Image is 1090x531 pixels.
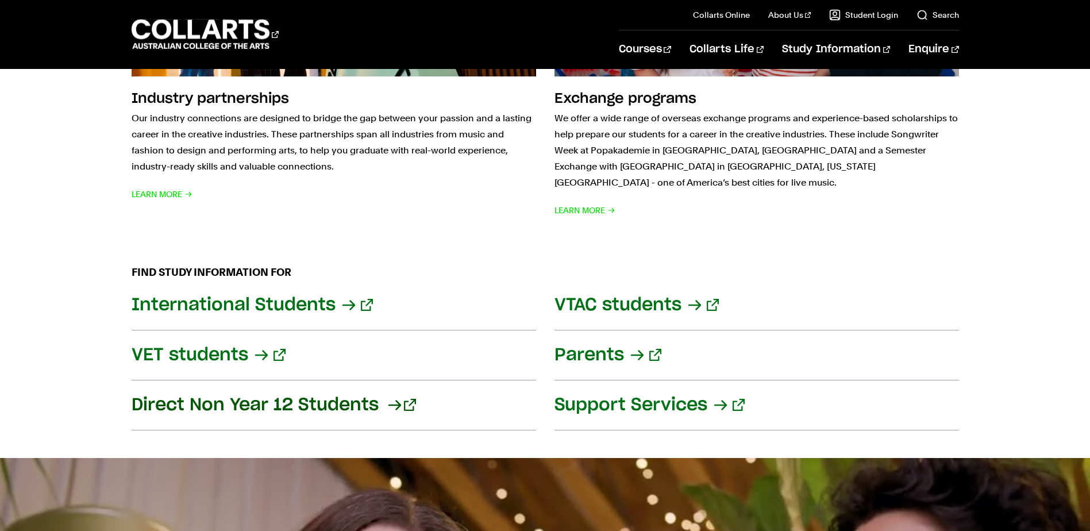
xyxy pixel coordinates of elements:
[693,9,750,21] a: Collarts Online
[132,330,536,380] a: VET students
[132,264,959,280] h2: FIND STUDY INFORMATION FOR
[554,110,959,191] p: We offer a wide range of overseas exchange programs and experience-based scholarships to help pre...
[829,9,898,21] a: Student Login
[782,30,890,68] a: Study Information
[132,186,192,202] span: Learn More
[554,280,959,330] a: VTAC students
[908,30,958,68] a: Enquire
[554,202,615,218] span: Learn More
[132,380,536,430] a: Direct Non Year 12 Students
[768,9,811,21] a: About Us
[619,30,671,68] a: Courses
[132,280,536,330] a: International Students
[554,330,959,380] a: Parents
[132,92,289,106] h2: Industry partnerships
[132,18,279,51] div: Go to homepage
[690,30,764,68] a: Collarts Life
[916,9,959,21] a: Search
[554,380,959,430] a: Support Services
[554,92,696,106] h2: Exchange programs
[132,110,536,175] p: Our industry connections are designed to bridge the gap between your passion and a lasting career...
